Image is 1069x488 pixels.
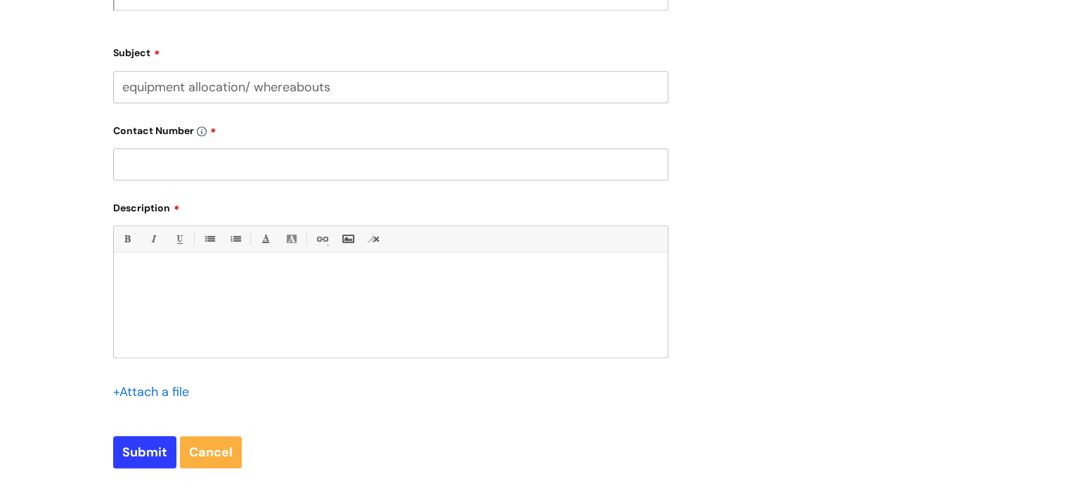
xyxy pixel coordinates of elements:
[197,126,207,136] img: info-icon.svg
[113,120,668,137] label: Contact Number
[113,197,668,214] label: Description
[365,230,382,248] a: Remove formatting (Ctrl-\)
[170,230,188,248] a: Underline(Ctrl-U)
[144,230,162,248] a: Italic (Ctrl-I)
[113,383,119,400] span: +
[257,230,274,248] a: Font Color
[313,230,330,248] a: Link
[113,42,668,59] label: Subject
[283,230,300,248] a: Back Color
[113,436,176,468] input: Submit
[339,230,356,248] a: Insert Image...
[113,381,197,403] div: Attach a file
[226,230,244,248] a: 1. Ordered List (Ctrl-Shift-8)
[180,436,242,468] a: Cancel
[118,230,136,248] a: Bold (Ctrl-B)
[200,230,218,248] a: • Unordered List (Ctrl-Shift-7)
